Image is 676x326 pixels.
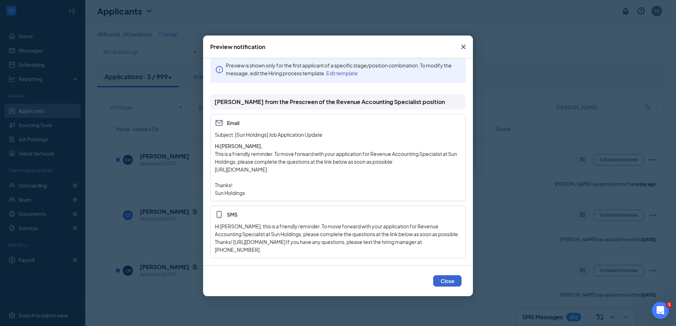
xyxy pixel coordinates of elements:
[215,222,461,254] div: Hi [PERSON_NAME], this is a friendly reminder. To move forward with your application for Revenue ...
[216,65,223,73] span: info-circle
[210,43,265,51] div: Preview notification
[215,189,461,197] p: Sun Holdings
[215,210,223,219] svg: MobileSms
[215,119,223,127] svg: Email
[215,150,461,165] p: This is a friendly reminder. To move forward with your application for Revenue Accounting Special...
[215,119,461,127] span: Email
[226,62,452,76] span: Preview is shown only for the first applicant of a specific stage/position combination. To modify...
[433,275,462,287] button: Close
[666,302,672,308] span: 1
[652,302,669,319] iframe: Intercom live chat
[214,98,445,105] span: [PERSON_NAME] from the Prescreen of the Revenue Accounting Specialist position
[459,43,468,51] svg: Cross
[215,181,461,189] p: Thanks!
[454,36,473,58] button: Close
[215,210,461,219] span: SMS
[215,142,461,150] h4: Hi [PERSON_NAME],
[215,131,322,138] span: Subject: [Sun Holdings] Job Application Update
[326,70,358,76] a: Edit template
[215,165,461,173] p: [URL][DOMAIN_NAME]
